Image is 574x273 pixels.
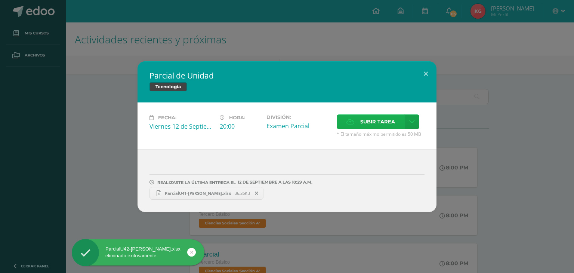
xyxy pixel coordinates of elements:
[158,115,176,120] span: Fecha:
[266,122,331,130] div: Examen Parcial
[161,190,235,196] span: ParcialU41-[PERSON_NAME].xlsx
[229,115,245,120] span: Hora:
[220,122,260,131] div: 20:00
[235,190,250,196] span: 36.26KB
[266,114,331,120] label: División:
[149,122,214,131] div: Viernes 12 de Septiembre
[157,180,236,185] span: REALIZASTE LA ÚLTIMA ENTREGA EL
[250,189,263,197] span: Remover entrega
[337,131,425,137] span: * El tamaño máximo permitido es 50 MB
[149,187,263,200] a: ParcialU41-[PERSON_NAME].xlsx 36.26KB
[360,115,395,129] span: Subir tarea
[72,246,204,259] div: ParcialU42-[PERSON_NAME].xlsx eliminado exitosamente.
[415,61,436,87] button: Close (Esc)
[149,82,187,91] span: Tecnología
[149,70,425,81] h2: Parcial de Unidad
